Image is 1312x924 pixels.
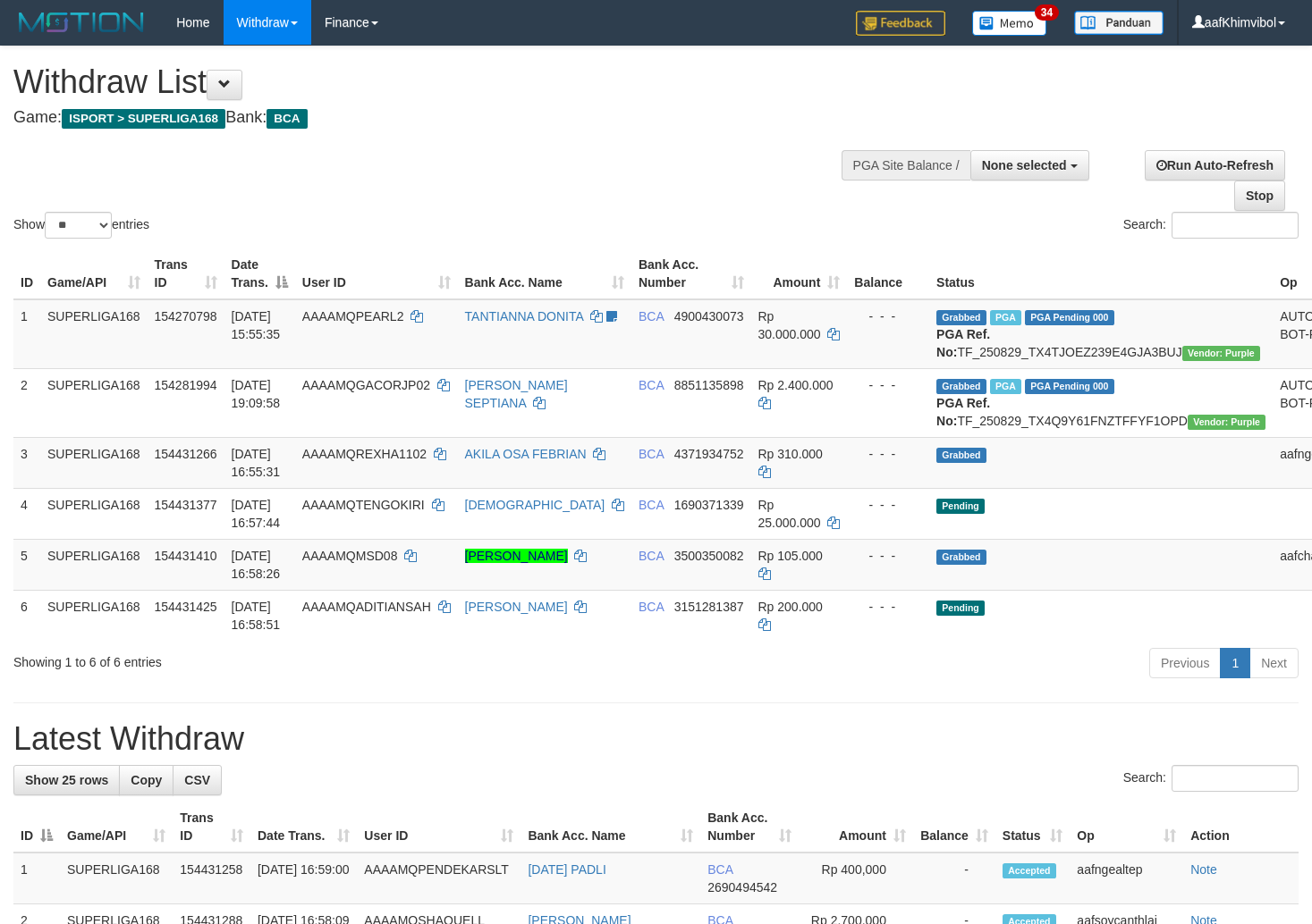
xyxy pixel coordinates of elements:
span: Copy 2690494542 to clipboard [707,880,777,895]
th: Action [1183,802,1299,853]
span: Copy 3500350082 to clipboard [674,549,744,563]
span: 34 [1035,4,1059,21]
span: Copy [131,773,162,787]
span: PGA Pending [1025,379,1114,394]
span: [DATE] 16:58:26 [232,549,281,581]
td: SUPERLIGA168 [40,437,148,488]
th: Status: activate to sort column ascending [995,802,1071,853]
span: CSV [184,773,210,787]
td: SUPERLIGA168 [60,853,173,904]
span: BCA [639,549,664,563]
span: PGA Pending [1025,310,1114,325]
span: 154270798 [155,309,217,323]
th: Trans ID: activate to sort column ascending [148,248,224,299]
span: BCA [267,109,307,129]
span: Vendor URL: https://trx4.1velocity.biz [1188,415,1265,430]
span: [DATE] 16:57:44 [232,498,281,530]
div: - - - [854,496,922,514]
th: User ID: activate to sort column ascending [295,248,458,299]
span: 154431425 [155,600,217,614]
span: Accepted [1003,863,1056,878]
td: TF_250829_TX4Q9Y61FNZTFFYF1OPD [929,368,1273,437]
th: Amount: activate to sort column ascending [799,802,913,853]
span: Copy 4900430073 to clipboard [674,309,744,323]
span: Rp 30.000.000 [758,309,821,341]
div: - - - [854,445,922,463]
th: Date Trans.: activate to sort column ascending [250,802,357,853]
span: Rp 105.000 [758,549,823,563]
td: 1 [13,299,40,369]
span: AAAAMQGACORJP02 [302,378,430,392]
div: - - - [854,376,922,394]
th: Game/API: activate to sort column ascending [60,802,173,853]
span: BCA [639,447,664,461]
td: 2 [13,368,40,437]
span: AAAAMQMSD08 [302,549,398,563]
div: - - - [854,547,922,565]
h1: Withdraw List [13,64,857,100]
a: Previous [1149,648,1221,678]
span: Show 25 rows [25,773,108,787]
a: TANTIANNA DONITA [465,309,584,323]
a: Stop [1234,181,1285,211]
td: 1 [13,853,60,904]
td: TF_250829_TX4TJOEZ239E4GJA3BUJ [929,299,1273,369]
h4: Game: Bank: [13,109,857,127]
span: 154431266 [155,447,217,461]
span: 154431410 [155,549,217,563]
span: Grabbed [936,448,986,463]
td: 154431258 [173,853,250,904]
td: [DATE] 16:59:00 [250,853,357,904]
span: Copy 8851135898 to clipboard [674,378,744,392]
button: None selected [970,150,1089,181]
a: Copy [119,765,174,795]
a: Next [1249,648,1299,678]
img: MOTION_logo.png [13,9,149,36]
div: Showing 1 to 6 of 6 entries [13,646,533,671]
span: BCA [639,378,664,392]
td: Rp 400,000 [799,853,913,904]
a: [DATE] PADLI [528,862,605,877]
span: AAAAMQREXHA1102 [302,447,427,461]
td: SUPERLIGA168 [40,488,148,539]
a: AKILA OSA FEBRIAN [465,447,587,461]
a: [PERSON_NAME] SEPTIANA [465,378,568,410]
img: panduan.png [1074,11,1164,35]
span: AAAAMQPEARL2 [302,309,404,323]
span: Grabbed [936,550,986,565]
img: Feedback.jpg [856,11,945,36]
span: [DATE] 19:09:58 [232,378,281,410]
th: Status [929,248,1273,299]
span: ISPORT > SUPERLIGA168 [62,109,225,129]
label: Show entries [13,212,149,239]
select: Showentries [45,212,112,239]
th: ID [13,248,40,299]
th: User ID: activate to sort column ascending [357,802,521,853]
span: BCA [707,862,732,877]
img: Button%20Memo.svg [972,11,1047,36]
th: Balance [847,248,929,299]
th: Bank Acc. Name: activate to sort column ascending [458,248,631,299]
span: None selected [982,158,1067,172]
span: Rp 2.400.000 [758,378,834,392]
a: Show 25 rows [13,765,120,795]
th: Bank Acc. Name: activate to sort column ascending [521,802,700,853]
th: Bank Acc. Number: activate to sort column ascending [631,248,751,299]
th: Balance: activate to sort column ascending [913,802,995,853]
td: SUPERLIGA168 [40,368,148,437]
th: Game/API: activate to sort column ascending [40,248,148,299]
span: BCA [639,309,664,323]
b: PGA Ref. No: [936,327,990,359]
span: BCA [639,498,664,512]
h1: Latest Withdraw [13,721,1299,757]
span: Copy 4371934752 to clipboard [674,447,744,461]
th: ID: activate to sort column descending [13,802,60,853]
a: [DEMOGRAPHIC_DATA] [465,498,605,512]
span: Rp 310.000 [758,447,823,461]
a: 1 [1220,648,1250,678]
a: [PERSON_NAME] [465,549,568,563]
span: Grabbed [936,379,986,394]
span: Pending [936,601,985,616]
td: SUPERLIGA168 [40,590,148,641]
span: Pending [936,499,985,514]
